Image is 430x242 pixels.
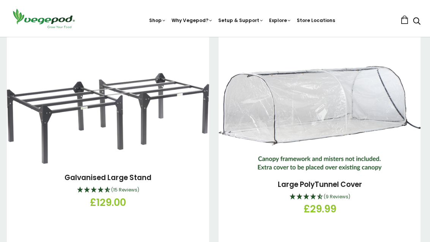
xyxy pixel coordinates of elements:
a: Setup & Support [218,17,264,24]
a: Galvanised Large Stand [65,172,151,183]
a: Why Vegepod? [172,17,213,24]
span: £29.99 [304,202,336,217]
img: Vegepod [9,8,78,29]
span: (9 Reviews) [324,193,350,200]
div: 4.44 Stars - 9 Reviews [224,192,415,202]
span: £129.00 [90,195,126,210]
span: (15 Reviews) [111,187,139,193]
a: Explore [269,17,291,24]
a: Large PolyTunnel Cover [278,179,362,190]
a: Search [413,18,421,26]
img: Galvanised Large Stand [7,73,209,164]
img: Large PolyTunnel Cover [219,66,421,171]
div: 4.67 Stars - 15 Reviews [13,185,203,195]
a: Shop [149,17,166,24]
a: Store Locations [297,17,335,24]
